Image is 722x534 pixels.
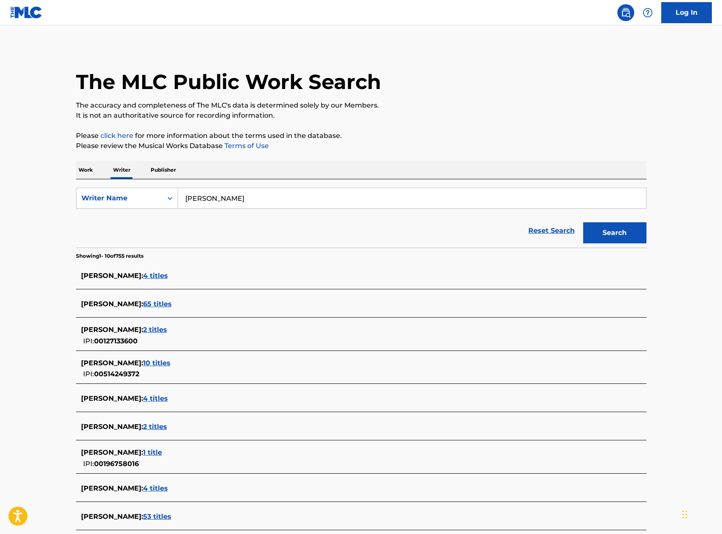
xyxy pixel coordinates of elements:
div: Drag [682,502,687,527]
span: [PERSON_NAME] : [81,359,143,367]
iframe: Chat Widget [680,494,722,534]
p: It is not an authoritative source for recording information. [76,111,646,121]
span: 00514249372 [94,370,139,378]
span: IPI: [83,337,94,345]
button: Search [583,222,646,243]
a: Reset Search [524,221,579,240]
span: [PERSON_NAME] : [81,484,143,492]
p: Please for more information about the terms used in the database. [76,131,646,141]
span: 65 titles [143,300,172,308]
div: Writer Name [81,193,157,203]
a: click here [100,132,133,140]
span: 4 titles [143,272,168,280]
p: Writer [111,161,133,179]
span: [PERSON_NAME] : [81,512,143,521]
span: 1 title [143,448,162,456]
p: Please review the Musical Works Database [76,141,646,151]
a: Terms of Use [223,142,269,150]
span: [PERSON_NAME] : [81,326,143,334]
span: IPI: [83,460,94,468]
img: search [621,8,631,18]
p: The accuracy and completeness of The MLC's data is determined solely by our Members. [76,100,646,111]
span: 10 titles [143,359,170,367]
span: 00196758016 [94,460,139,468]
span: [PERSON_NAME] : [81,300,143,308]
span: [PERSON_NAME] : [81,423,143,431]
h1: The MLC Public Work Search [76,69,381,94]
form: Search Form [76,188,646,248]
span: 53 titles [143,512,171,521]
span: [PERSON_NAME] : [81,394,143,402]
a: Public Search [617,4,634,21]
div: Help [639,4,656,21]
p: Showing 1 - 10 of 755 results [76,252,143,260]
span: 2 titles [143,423,167,431]
span: IPI: [83,370,94,378]
span: 4 titles [143,394,168,402]
span: 00127133600 [94,337,138,345]
span: 4 titles [143,484,168,492]
img: MLC Logo [10,6,43,19]
span: [PERSON_NAME] : [81,272,143,280]
img: help [643,8,653,18]
p: Publisher [148,161,178,179]
span: 2 titles [143,326,167,334]
span: [PERSON_NAME] : [81,448,143,456]
a: Log In [661,2,712,23]
p: Work [76,161,95,179]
